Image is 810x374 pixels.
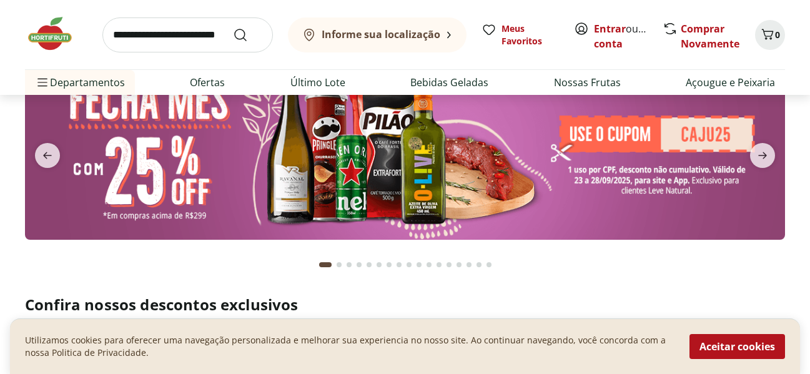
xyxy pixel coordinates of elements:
[484,250,494,280] button: Go to page 17 from fs-carousel
[190,75,225,90] a: Ofertas
[317,250,334,280] button: Current page from fs-carousel
[594,22,663,51] a: Criar conta
[354,250,364,280] button: Go to page 4 from fs-carousel
[424,250,434,280] button: Go to page 11 from fs-carousel
[384,250,394,280] button: Go to page 7 from fs-carousel
[444,250,454,280] button: Go to page 13 from fs-carousel
[434,250,444,280] button: Go to page 12 from fs-carousel
[474,250,484,280] button: Go to page 16 from fs-carousel
[686,75,775,90] a: Açougue e Peixaria
[102,17,273,52] input: search
[25,56,785,240] img: banana
[501,22,559,47] span: Meus Favoritos
[594,22,626,36] a: Entrar
[755,20,785,50] button: Carrinho
[394,250,404,280] button: Go to page 8 from fs-carousel
[364,250,374,280] button: Go to page 5 from fs-carousel
[689,334,785,359] button: Aceitar cookies
[740,143,785,168] button: next
[404,250,414,280] button: Go to page 9 from fs-carousel
[322,27,440,41] b: Informe sua localização
[775,29,780,41] span: 0
[344,250,354,280] button: Go to page 3 from fs-carousel
[35,67,125,97] span: Departamentos
[290,75,345,90] a: Último Lote
[25,334,674,359] p: Utilizamos cookies para oferecer uma navegação personalizada e melhorar sua experiencia no nosso ...
[35,67,50,97] button: Menu
[25,295,785,315] h2: Confira nossos descontos exclusivos
[414,250,424,280] button: Go to page 10 from fs-carousel
[233,27,263,42] button: Submit Search
[374,250,384,280] button: Go to page 6 from fs-carousel
[288,17,467,52] button: Informe sua localização
[681,22,739,51] a: Comprar Novamente
[464,250,474,280] button: Go to page 15 from fs-carousel
[25,15,87,52] img: Hortifruti
[482,22,559,47] a: Meus Favoritos
[334,250,344,280] button: Go to page 2 from fs-carousel
[25,143,70,168] button: previous
[554,75,621,90] a: Nossas Frutas
[454,250,464,280] button: Go to page 14 from fs-carousel
[594,21,649,51] span: ou
[410,75,488,90] a: Bebidas Geladas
